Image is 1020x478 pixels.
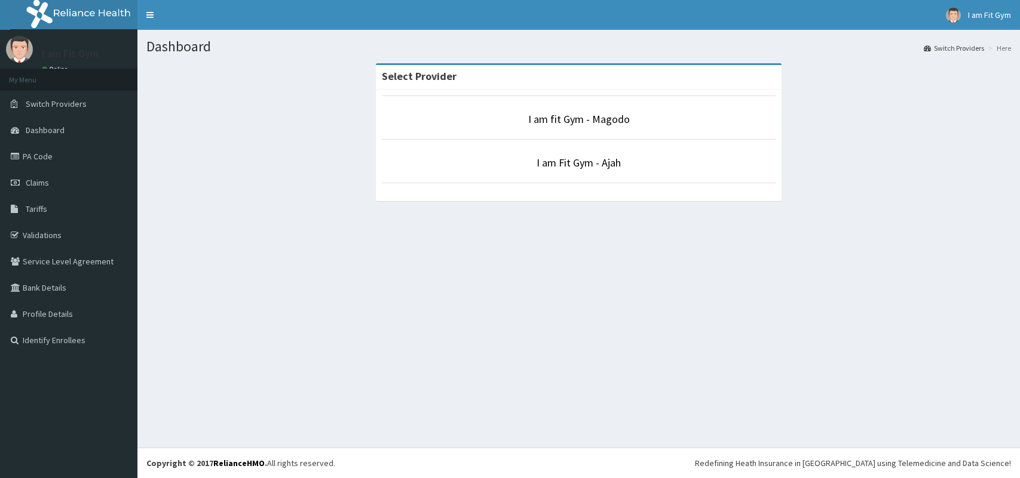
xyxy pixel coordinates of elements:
[985,43,1011,53] li: Here
[26,125,65,135] span: Dashboard
[968,10,1011,20] span: I am Fit Gym
[382,69,457,83] strong: Select Provider
[42,48,99,59] p: I am Fit Gym
[946,8,961,23] img: User Image
[42,65,71,73] a: Online
[528,112,630,126] a: I am fit Gym - Magodo
[26,203,47,214] span: Tariffs
[26,98,87,109] span: Switch Providers
[695,457,1011,469] div: Redefining Heath Insurance in [GEOGRAPHIC_DATA] using Telemedicine and Data Science!
[137,448,1020,478] footer: All rights reserved.
[537,156,621,169] a: I am Fit Gym - Ajah
[213,458,265,468] a: RelianceHMO
[146,458,267,468] strong: Copyright © 2017 .
[6,36,33,63] img: User Image
[146,39,1011,54] h1: Dashboard
[26,177,49,188] span: Claims
[924,43,984,53] a: Switch Providers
